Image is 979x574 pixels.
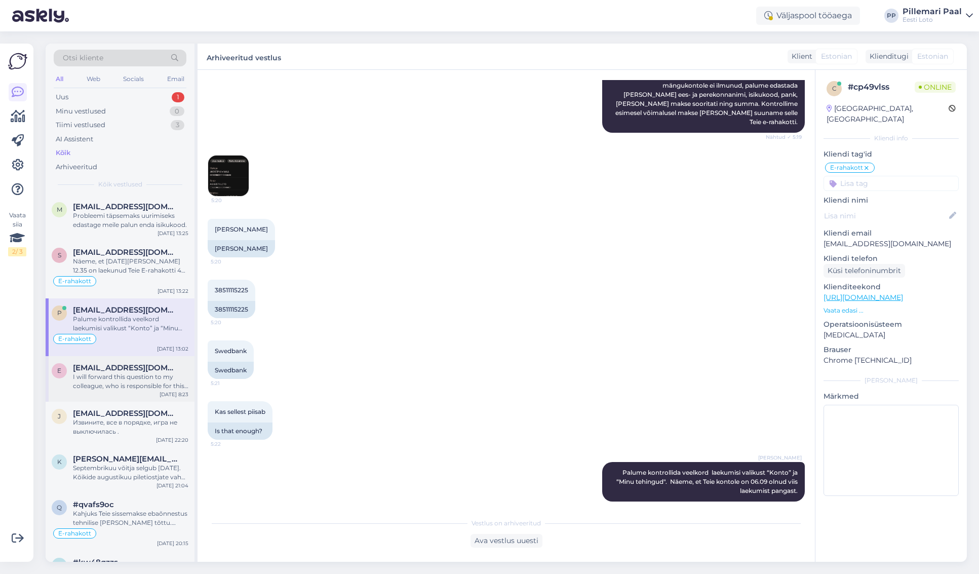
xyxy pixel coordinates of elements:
span: [PERSON_NAME] [215,225,268,233]
img: Attachment [208,156,249,196]
span: j [58,412,61,420]
span: Nähtud ✓ 5:19 [764,133,802,141]
div: [DATE] 22:20 [156,436,188,444]
span: Palume kontrollida veelkord laekumisi valikust “Konto” ja “Minu tehingud". Näeme, et Teie kontole... [616,469,799,494]
div: 1 [172,92,184,102]
span: s [58,251,61,259]
span: Vestlus on arhiveeritud [472,519,541,528]
label: Arhiveeritud vestlus [207,50,281,63]
span: q [57,504,62,511]
div: [DATE] 20:15 [157,540,188,547]
span: peacemaker1985@live.com [73,305,178,315]
span: 5:20 [211,319,249,326]
div: Klient [788,51,812,62]
p: Kliendi email [824,228,959,239]
div: 0 [170,106,184,117]
div: Web [85,72,102,86]
span: #kw48qzzs [73,558,118,567]
span: ellelanginen1@gmail.com [73,363,178,372]
span: jeprokurorova@gmail.com [73,409,178,418]
span: kert.evertson92@gmail.com [73,454,178,464]
input: Lisa tag [824,176,959,191]
span: metsmaire@gmail.com [73,202,178,211]
span: 5:20 [211,258,249,265]
div: [DATE] 13:22 [158,287,188,295]
p: Kliendi telefon [824,253,959,264]
p: Kliendi tag'id [824,149,959,160]
span: Estonian [917,51,948,62]
span: s.romanovski13@gmail.com [73,248,178,257]
div: Tiimi vestlused [56,120,105,130]
p: Kliendi nimi [824,195,959,206]
span: Online [915,82,956,93]
div: Väljaspool tööaega [756,7,860,25]
div: Email [165,72,186,86]
div: All [54,72,65,86]
span: Kõik vestlused [98,180,142,189]
div: [GEOGRAPHIC_DATA], [GEOGRAPHIC_DATA] [827,103,949,125]
span: 5:21 [211,379,249,387]
span: E-rahakott [58,278,91,284]
span: E-rahakott [58,336,91,342]
span: c [832,85,837,92]
span: Swedbank [215,347,247,355]
div: [DATE] 21:04 [156,482,188,489]
span: E-rahakott [58,530,91,537]
span: 5:22 [211,440,249,448]
div: [DATE] 8:23 [160,391,188,398]
img: Askly Logo [8,52,27,71]
div: [DATE] 13:25 [158,229,188,237]
span: [PERSON_NAME] [758,454,802,462]
div: Septembrikuu võitja selgub [DATE]. Kõikide augustikuu piletiostjate vahel loositi võitja välja [D... [73,464,188,482]
div: Probleemi täpsemaks uurimiseks edastage meile palun enda isikukood. [73,211,188,229]
div: Pillemari Paal [903,8,962,16]
div: # cp49vlss [848,81,915,93]
span: p [57,309,62,317]
div: [PERSON_NAME] [824,376,959,385]
p: Operatsioonisüsteem [824,319,959,330]
div: PP [884,9,898,23]
div: Vaata siia [8,211,26,256]
div: [DATE] 13:02 [157,345,188,353]
div: Ava vestlus uuesti [471,534,542,548]
p: Brauser [824,345,959,355]
div: Palume kontrollida veelkord laekumisi valikust “Konto” ja “Minu tehingud". Näeme, et Teie kontole... [73,315,188,333]
div: Arhiveeritud [56,162,97,172]
div: Is that enough? [208,423,272,440]
div: Klienditugi [866,51,909,62]
p: Märkmed [824,391,959,402]
div: [PERSON_NAME] [208,240,275,257]
span: m [57,206,62,213]
span: e [57,367,61,374]
p: Chrome [TECHNICAL_ID] [824,355,959,366]
span: 5:20 [211,197,249,204]
span: #qvafs9oc [73,500,114,509]
p: [MEDICAL_DATA] [824,330,959,340]
span: 13:02 [764,502,802,510]
div: AI Assistent [56,134,93,144]
p: Klienditeekond [824,282,959,292]
span: E-rahakott [830,165,863,171]
p: [EMAIL_ADDRESS][DOMAIN_NAME] [824,239,959,249]
div: Minu vestlused [56,106,106,117]
span: Estonian [821,51,852,62]
div: Socials [121,72,146,86]
a: [URL][DOMAIN_NAME] [824,293,903,302]
p: Vaata edasi ... [824,306,959,315]
span: k [57,561,62,569]
span: Otsi kliente [63,53,103,63]
a: Pillemari PaalEesti Loto [903,8,973,24]
div: Kahjuks Teie sissemakse ebaõnnestus tehnilise [PERSON_NAME] tõttu. Kontrollisime ostu [PERSON_NAM... [73,509,188,527]
div: Eesti Loto [903,16,962,24]
input: Lisa nimi [824,210,947,221]
div: Kliendi info [824,134,959,143]
div: 3 [171,120,184,130]
div: Извините, все в порядке, игра не выключилась . [73,418,188,436]
div: 38511115225 [208,301,255,318]
div: Swedbank [208,362,254,379]
span: k [57,458,62,466]
span: Kas sellest piisab [215,408,265,415]
div: Uus [56,92,68,102]
div: Näeme, et [DATE][PERSON_NAME] 12.35 on laekunud Teie E-rahakotti 4€. Kõiki e-rahakoti tehinguid (... [73,257,188,275]
div: Kõik [56,148,70,158]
